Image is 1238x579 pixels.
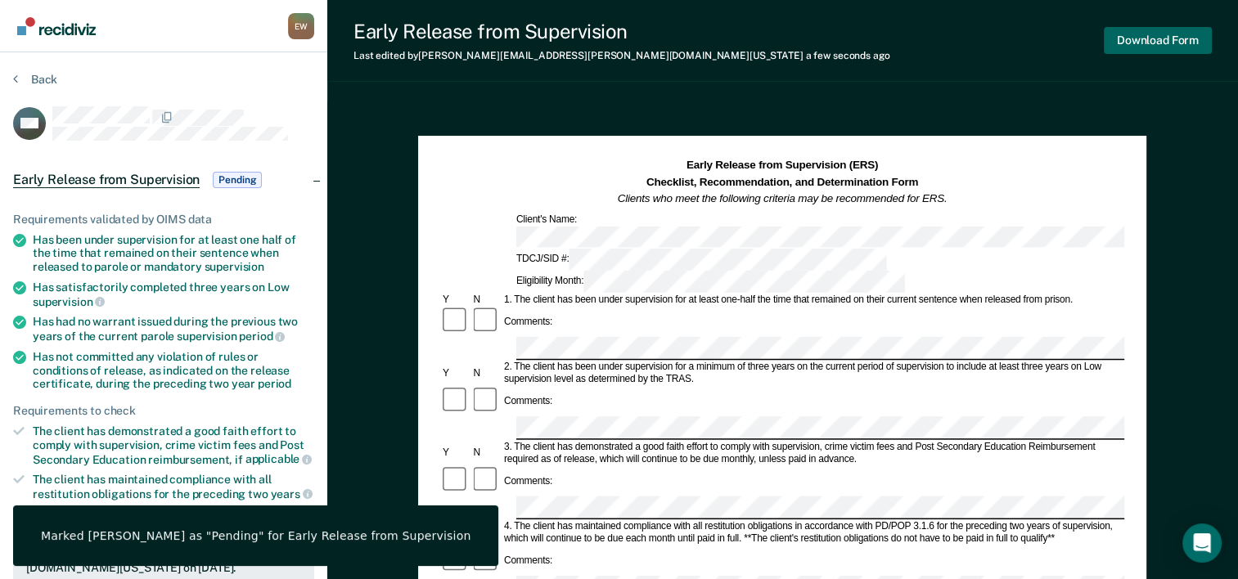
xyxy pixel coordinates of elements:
[514,249,889,272] div: TDCJ/SID #:
[33,473,314,500] div: The client has maintained compliance with all restitution obligations for the preceding two
[471,447,502,460] div: N
[33,315,314,343] div: Has had no warrant issued during the previous two years of the current parole supervision
[239,330,285,343] span: period
[353,50,890,61] div: Last edited by [PERSON_NAME][EMAIL_ADDRESS][PERSON_NAME][DOMAIN_NAME][US_STATE]
[271,487,313,500] span: years
[205,260,264,273] span: supervision
[213,172,262,188] span: Pending
[33,295,105,308] span: supervision
[440,294,470,306] div: Y
[1182,523,1222,563] div: Open Intercom Messenger
[13,172,200,188] span: Early Release from Supervision
[502,554,555,567] div: Comments:
[258,377,291,390] span: period
[1104,27,1212,54] button: Download Form
[514,271,907,293] div: Eligibility Month:
[471,367,502,379] div: N
[33,281,314,308] div: Has satisfactorily completed three years on Low
[502,294,1124,306] div: 1. The client has been under supervision for at least one-half the time that remained on their cu...
[288,13,314,39] button: Profile dropdown button
[502,361,1124,386] div: 2. The client has been under supervision for a minimum of three years on the current period of su...
[288,13,314,39] div: E W
[13,213,314,227] div: Requirements validated by OIMS data
[502,475,555,487] div: Comments:
[687,159,878,172] strong: Early Release from Supervision (ERS)
[13,404,314,418] div: Requirements to check
[33,350,314,391] div: Has not committed any violation of rules or conditions of release, as indicated on the release ce...
[245,452,312,465] span: applicable
[646,176,918,188] strong: Checklist, Recommendation, and Determination Form
[33,233,314,274] div: Has been under supervision for at least one half of the time that remained on their sentence when...
[440,447,470,460] div: Y
[41,528,470,543] div: Marked [PERSON_NAME] as "Pending" for Early Release from Supervision
[440,367,470,379] div: Y
[502,521,1124,545] div: 4. The client has maintained compliance with all restitution obligations in accordance with PD/PO...
[13,72,57,87] button: Back
[502,395,555,407] div: Comments:
[33,424,314,466] div: The client has demonstrated a good faith effort to comply with supervision, crime victim fees and...
[502,441,1124,465] div: 3. The client has demonstrated a good faith effort to comply with supervision, crime victim fees ...
[17,17,96,35] img: Recidiviz
[618,192,948,204] em: Clients who meet the following criteria may be recommended for ERS.
[471,294,502,306] div: N
[502,316,555,328] div: Comments:
[806,50,890,61] span: a few seconds ago
[353,20,890,43] div: Early Release from Supervision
